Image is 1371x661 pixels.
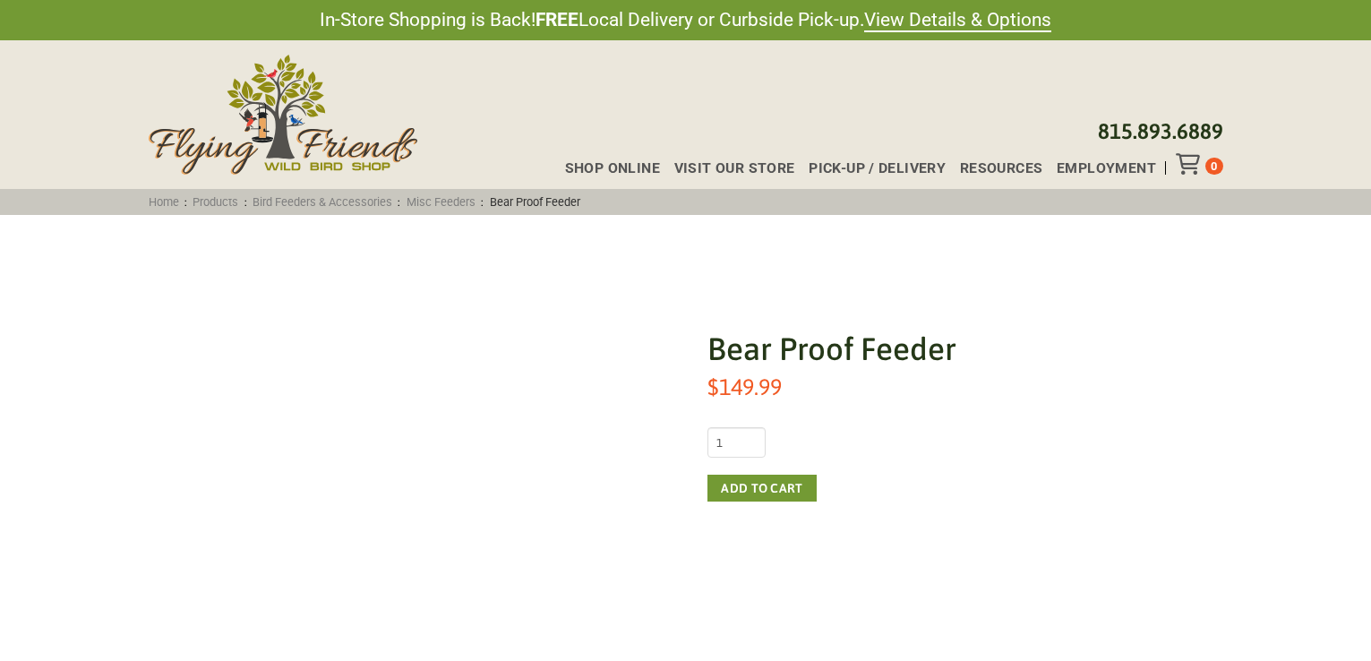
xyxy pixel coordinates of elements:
span: Visit Our Store [674,161,795,176]
a: Home [142,195,184,209]
span: In-Store Shopping is Back! Local Delivery or Curbside Pick-up. [320,7,1051,33]
a: View Details & Options [864,9,1051,32]
button: Add to cart [707,475,816,502]
span: Employment [1057,161,1156,176]
span: Bear Proof Feeder [484,195,586,209]
a: Products [187,195,244,209]
bdi: 149.99 [707,373,782,399]
img: Flying Friends Wild Bird Shop Logo [149,55,417,175]
a: Visit Our Store [660,161,795,176]
a: Misc Feeders [400,195,481,209]
a: Shop Online [551,161,660,176]
span: Shop Online [565,161,660,176]
a: Employment [1042,161,1156,176]
div: Toggle Off Canvas Content [1176,153,1205,175]
span: : : : : [142,195,586,209]
strong: FREE [536,9,578,30]
a: Resources [946,161,1042,176]
h1: Bear Proof Feeder [707,327,1190,371]
span: Resources [960,161,1043,176]
a: 815.893.6889 [1098,119,1223,143]
a: Bird Feeders & Accessories [247,195,398,209]
span: 0 [1211,159,1217,173]
a: Pick-up / Delivery [794,161,946,176]
input: Product quantity [707,427,766,458]
span: $ [707,373,719,399]
span: Pick-up / Delivery [809,161,946,176]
